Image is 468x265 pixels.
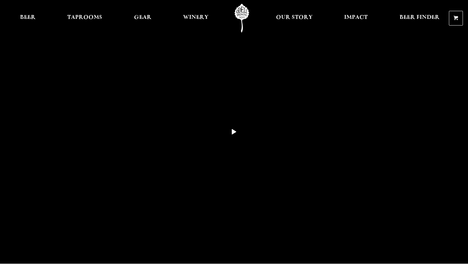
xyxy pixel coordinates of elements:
[272,4,317,33] a: Our Story
[340,4,372,33] a: Impact
[20,15,36,20] span: Beer
[130,4,156,33] a: Gear
[134,15,152,20] span: Gear
[183,15,209,20] span: Winery
[63,4,106,33] a: Taprooms
[16,4,40,33] a: Beer
[179,4,213,33] a: Winery
[400,15,440,20] span: Beer Finder
[395,4,444,33] a: Beer Finder
[230,4,254,33] a: Odell Home
[276,15,313,20] span: Our Story
[344,15,368,20] span: Impact
[67,15,102,20] span: Taprooms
